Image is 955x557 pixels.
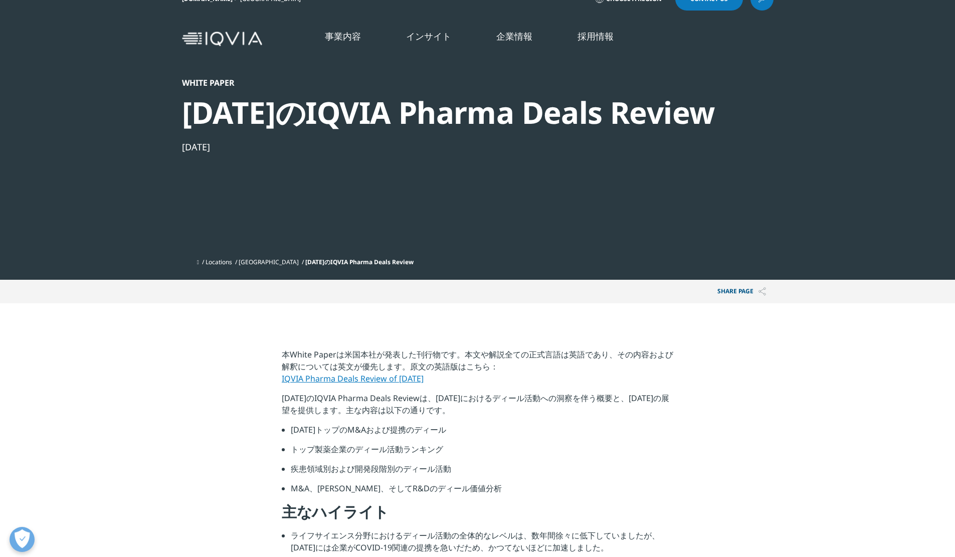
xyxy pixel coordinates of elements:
[291,443,673,463] li: トップ製薬企業のディール活動ランキング
[496,30,532,43] a: 企業情報
[182,94,719,131] div: [DATE]のIQVIA Pharma Deals Review
[206,258,232,266] a: Locations
[266,15,774,63] nav: Primary
[182,141,719,153] div: [DATE]
[710,280,774,303] p: Share PAGE
[305,258,414,266] span: [DATE]のIQVIA Pharma Deals Review
[10,527,35,552] button: 優先設定センターを開く
[282,392,673,424] p: [DATE]のIQVIA Pharma Deals Reviewは、[DATE]におけるディール活動への洞察を伴う概要と、[DATE]の展望を提供します。主な内容は以下の通りです。
[282,373,424,384] a: IQVIA Pharma Deals Review of [DATE]
[239,258,299,266] a: [GEOGRAPHIC_DATA]
[325,30,361,43] a: 事業内容
[282,502,673,529] h4: 主なハイライト
[710,280,774,303] button: Share PAGEShare PAGE
[578,30,614,43] a: 採用情報
[182,78,719,88] div: White Paper
[282,348,673,392] p: 本White Paperは米国本社が発表した刊行物です。本文や解説全ての正式言語は英語であり、その内容および解釈については英文が優先します。原文の英語版はこちら：
[291,463,673,482] li: 疾患領域別および開発段階別のディール活動
[406,30,451,43] a: インサイト
[758,287,766,296] img: Share PAGE
[291,424,673,443] li: [DATE]トップのM&Aおよび提携のディール
[291,482,673,502] li: M&A、[PERSON_NAME]、そしてR&Dのディール価値分析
